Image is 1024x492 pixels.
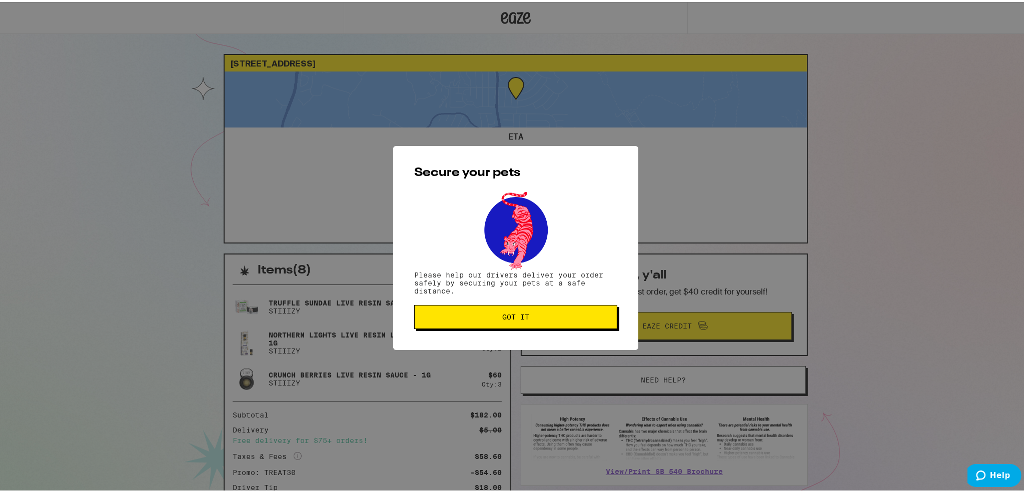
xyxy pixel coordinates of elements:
[414,269,617,293] p: Please help our drivers deliver your order safely by securing your pets at a safe distance.
[475,187,557,269] img: pets
[414,303,617,327] button: Got it
[414,165,617,177] h2: Secure your pets
[502,311,529,318] span: Got it
[967,462,1021,487] iframe: Opens a widget where you can find more information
